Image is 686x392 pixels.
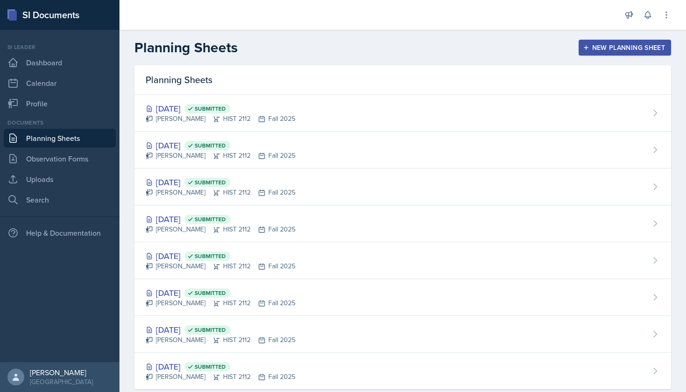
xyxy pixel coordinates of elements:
div: [DATE] [146,360,295,373]
a: [DATE] Submitted [PERSON_NAME]HIST 2112Fall 2025 [134,168,671,205]
a: [DATE] Submitted [PERSON_NAME]HIST 2112Fall 2025 [134,132,671,168]
a: Uploads [4,170,116,189]
span: Submitted [195,363,226,371]
div: [PERSON_NAME] [30,368,93,377]
a: [DATE] Submitted [PERSON_NAME]HIST 2112Fall 2025 [134,95,671,132]
div: [DATE] [146,213,295,225]
span: Submitted [195,179,226,186]
div: New Planning Sheet [585,44,665,51]
a: Planning Sheets [4,129,116,147]
div: [PERSON_NAME] HIST 2112 Fall 2025 [146,298,295,308]
div: [PERSON_NAME] HIST 2112 Fall 2025 [146,335,295,345]
span: Submitted [195,252,226,260]
a: [DATE] Submitted [PERSON_NAME]HIST 2112Fall 2025 [134,279,671,316]
div: [DATE] [146,323,295,336]
div: [PERSON_NAME] HIST 2112 Fall 2025 [146,114,295,124]
div: [PERSON_NAME] HIST 2112 Fall 2025 [146,188,295,197]
a: Observation Forms [4,149,116,168]
div: Si leader [4,43,116,51]
a: Dashboard [4,53,116,72]
span: Submitted [195,326,226,334]
span: Submitted [195,105,226,112]
h2: Planning Sheets [134,39,238,56]
a: Profile [4,94,116,113]
a: [DATE] Submitted [PERSON_NAME]HIST 2112Fall 2025 [134,316,671,353]
div: Planning Sheets [134,65,671,95]
a: [DATE] Submitted [PERSON_NAME]HIST 2112Fall 2025 [134,205,671,242]
div: [PERSON_NAME] HIST 2112 Fall 2025 [146,372,295,382]
div: Help & Documentation [4,224,116,242]
div: [PERSON_NAME] HIST 2112 Fall 2025 [146,151,295,161]
span: Submitted [195,142,226,149]
a: [DATE] Submitted [PERSON_NAME]HIST 2112Fall 2025 [134,353,671,389]
div: [PERSON_NAME] HIST 2112 Fall 2025 [146,261,295,271]
div: [GEOGRAPHIC_DATA] [30,377,93,386]
span: Submitted [195,289,226,297]
div: Documents [4,119,116,127]
div: [DATE] [146,287,295,299]
div: [DATE] [146,139,295,152]
a: Calendar [4,74,116,92]
div: [PERSON_NAME] HIST 2112 Fall 2025 [146,224,295,234]
div: [DATE] [146,176,295,189]
div: [DATE] [146,250,295,262]
div: [DATE] [146,102,295,115]
span: Submitted [195,216,226,223]
a: [DATE] Submitted [PERSON_NAME]HIST 2112Fall 2025 [134,242,671,279]
button: New Planning Sheet [579,40,671,56]
a: Search [4,190,116,209]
